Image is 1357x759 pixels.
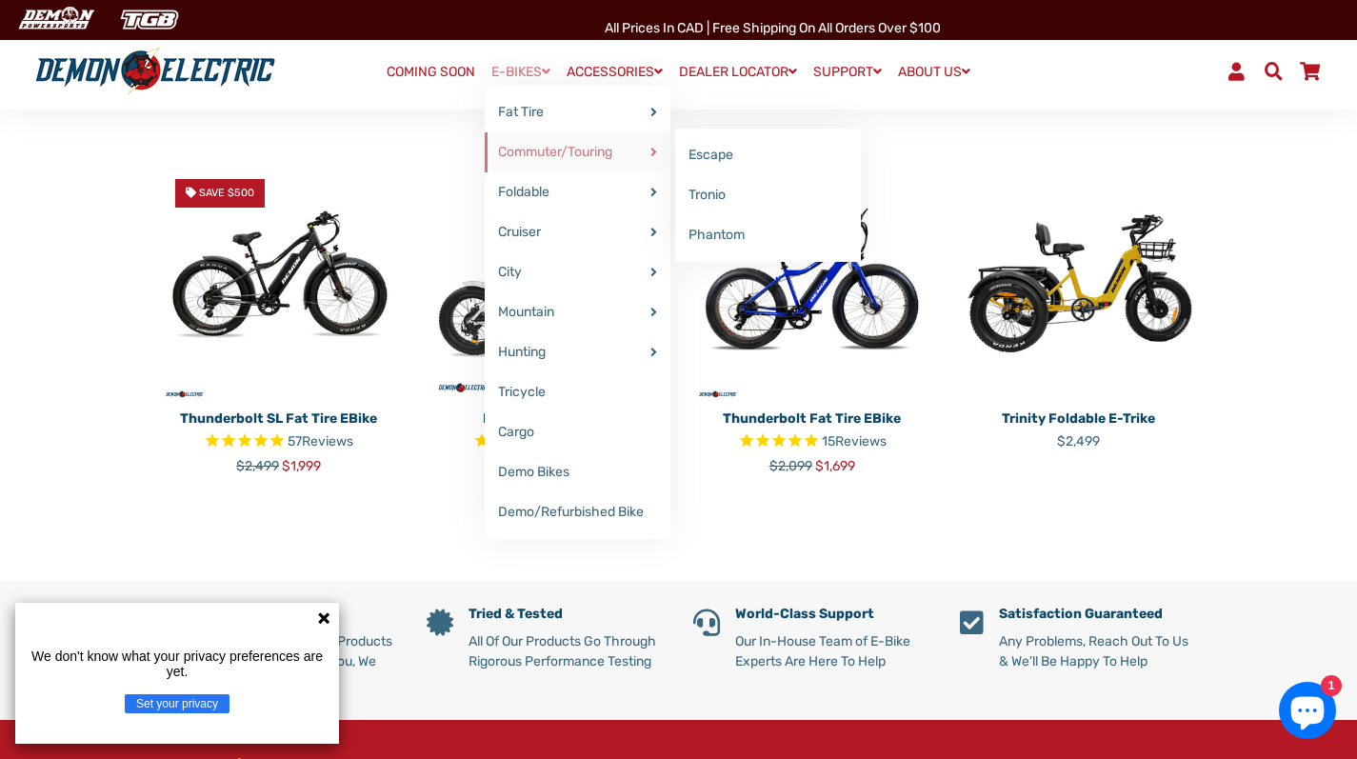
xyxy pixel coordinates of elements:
a: Cargo [485,412,670,452]
h5: Satisfaction Guaranteed [999,607,1198,623]
img: Thunderbolt Fat Tire eBike - Demon Electric [693,164,931,402]
span: All Prices in CAD | Free shipping on all orders over $100 [605,20,941,36]
span: Reviews [302,433,353,449]
span: 57 reviews [288,433,353,449]
a: Tricycle [485,372,670,412]
img: Demon Electric [10,4,101,35]
a: Thunderbolt SL Fat Tire eBike Rated 4.9 out of 5 stars 57 reviews $2,499 $1,999 [160,402,398,476]
a: Mountain [485,292,670,332]
span: $2,099 [769,458,812,474]
h5: World-Class Support [735,607,931,623]
a: Escape [675,135,861,175]
span: Rated 5.0 out of 5 stars 4 reviews [427,431,665,453]
p: Any Problems, Reach Out To Us & We'll Be Happy To Help [999,631,1198,671]
img: Thunderbolt SL Fat Tire eBike - Demon Electric [160,164,398,402]
a: Thunderbolt Fat Tire eBike Rated 4.8 out of 5 stars 15 reviews $2,099 $1,699 [693,402,931,476]
inbox-online-store-chat: Shopify online store chat [1273,682,1342,744]
a: Demo Bikes [485,452,670,492]
a: ACCESSORIES [560,58,669,86]
span: Save $500 [199,187,254,199]
span: Rated 4.9 out of 5 stars 57 reviews [160,431,398,453]
a: Tronio [675,175,861,215]
a: ABOUT US [891,58,977,86]
img: TGB Canada [110,4,189,35]
span: Rated 4.8 out of 5 stars 15 reviews [693,431,931,453]
span: Reviews [835,433,887,449]
a: Hunting [485,332,670,372]
p: We don't know what your privacy preferences are yet. [23,649,331,679]
a: City [485,252,670,292]
span: $1,699 [815,458,855,474]
p: Our In-House Team of E-Bike Experts Are Here To Help [735,631,931,671]
a: Cruiser [485,212,670,252]
p: All Of Our Products Go Through Rigorous Performance Testing [469,631,665,671]
p: Trinity Foldable E-Trike [960,409,1198,429]
a: Fat Tire [485,92,670,132]
img: Pilot Folding eBike - Demon Electric [427,164,665,402]
a: SUPPORT [807,58,888,86]
a: Trinity Foldable E-Trike $2,499 [960,402,1198,451]
span: 15 reviews [822,433,887,449]
button: Set your privacy [125,694,229,713]
p: Thunderbolt Fat Tire eBike [693,409,931,429]
a: Thunderbolt SL Fat Tire eBike - Demon Electric Save $500 [160,164,398,402]
img: Demon Electric logo [29,47,282,96]
img: Trinity Foldable E-Trike [960,164,1198,402]
a: Thunderbolt Fat Tire eBike - Demon Electric Save $400 [693,164,931,402]
h5: Tried & Tested [469,607,665,623]
p: Pilot Folding eBike [427,409,665,429]
a: COMING SOON [380,59,482,86]
p: Thunderbolt SL Fat Tire eBike [160,409,398,429]
span: $2,499 [236,458,279,474]
a: Foldable [485,172,670,212]
a: Commuter/Touring [485,132,670,172]
a: E-BIKES [485,58,557,86]
span: $1,999 [282,458,321,474]
a: DEALER LOCATOR [672,58,804,86]
span: $2,499 [1057,433,1100,449]
a: Demo/Refurbished Bike [485,492,670,532]
a: Pilot Folding eBike Rated 5.0 out of 5 stars 4 reviews $1,599+ [427,402,665,476]
a: Phantom [675,215,861,255]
